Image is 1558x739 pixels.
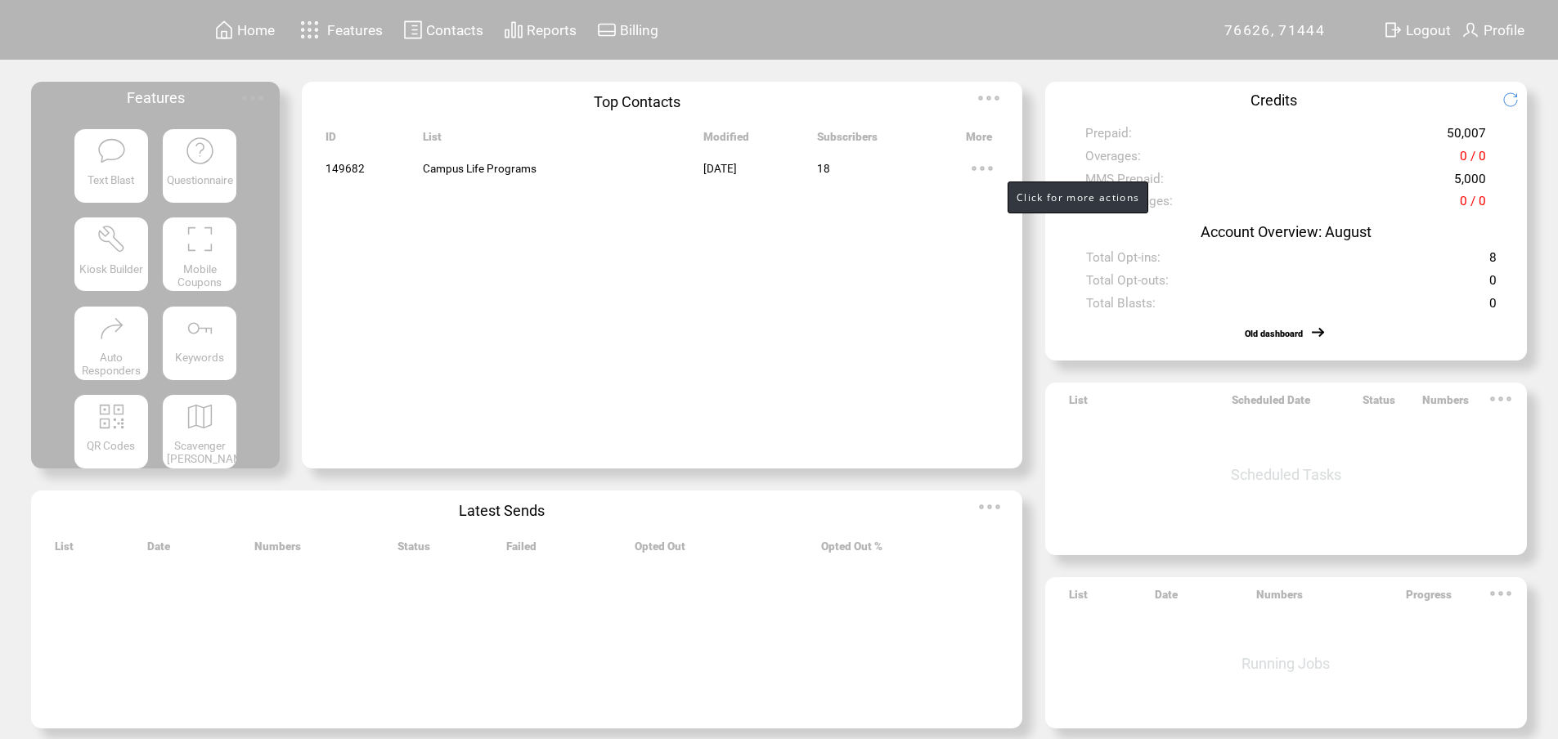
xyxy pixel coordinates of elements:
a: Old dashboard [1245,329,1303,339]
img: ellypsis.svg [973,490,1006,523]
a: Mobile Coupons [163,217,236,291]
span: Numbers [254,540,301,562]
span: List [55,540,74,562]
img: creidtcard.svg [597,20,617,40]
img: ellypsis.svg [1484,577,1517,610]
span: Auto Responders [82,351,141,377]
span: 18 [817,162,830,175]
span: 8 [1489,250,1497,274]
span: Total Opt-outs: [1086,273,1169,297]
span: Contacts [426,22,483,38]
span: Total Opt-ins: [1086,250,1161,274]
span: Subscribers [817,130,878,152]
a: Contacts [401,17,486,43]
span: Numbers [1256,588,1303,610]
span: Scheduled Date [1232,393,1310,415]
img: ellypsis.svg [236,82,269,114]
img: questionnaire.svg [185,136,215,166]
span: Opted Out % [821,540,882,562]
span: Features [327,22,383,38]
span: Top Contacts [594,93,680,110]
img: ellypsis.svg [966,152,999,185]
span: ID [326,130,336,152]
img: home.svg [214,20,234,40]
span: More [966,130,992,152]
span: 0 [1489,296,1497,320]
span: Profile [1484,22,1524,38]
a: Features [293,14,385,46]
span: Features [127,89,185,106]
span: Opted Out [635,540,685,562]
img: profile.svg [1461,20,1480,40]
a: Text Blast [74,129,148,203]
img: tool%201.svg [97,224,127,254]
span: QR Codes [87,439,135,452]
a: Questionnaire [163,129,236,203]
span: Modified [703,130,749,152]
img: chart.svg [504,20,523,40]
span: Total Blasts: [1086,296,1156,320]
span: Questionnaire [167,173,233,186]
a: Auto Responders [74,307,148,380]
span: Scavenger [PERSON_NAME] [167,439,253,465]
img: exit.svg [1383,20,1403,40]
span: Date [1155,588,1178,610]
span: Latest Sends [459,502,545,519]
img: qr.svg [97,401,127,432]
span: 5,000 [1454,172,1486,195]
span: Reports [527,22,577,38]
span: Mobile Coupons [177,262,222,289]
a: Profile [1458,17,1527,43]
span: Numbers [1422,393,1469,415]
a: Keywords [163,307,236,380]
span: 50,007 [1447,126,1486,150]
span: Status [1363,393,1395,415]
span: Click for more actions [1017,190,1139,204]
span: List [1069,588,1088,610]
img: ellypsis.svg [1484,383,1517,415]
img: scavenger.svg [185,401,215,432]
span: Account Overview: August [1201,223,1372,240]
span: [DATE] [703,162,737,175]
img: auto-responders.svg [97,313,127,343]
span: Running Jobs [1241,655,1330,672]
span: Logout [1406,22,1451,38]
a: Reports [501,17,579,43]
span: 0 [1489,273,1497,297]
img: keywords.svg [185,313,215,343]
span: Kiosk Builder [79,262,143,275]
span: Scheduled Tasks [1231,466,1341,483]
img: refresh.png [1502,92,1534,108]
span: Status [397,540,430,562]
img: coupons.svg [185,224,215,254]
a: Scavenger [PERSON_NAME] [163,395,236,468]
span: Keywords [175,351,224,364]
img: features.svg [295,16,324,43]
a: Kiosk Builder [74,217,148,291]
span: 0 / 0 [1460,194,1486,217]
span: Text Blast [88,173,134,186]
span: Overages: [1085,149,1141,172]
span: Credits [1250,92,1297,109]
span: List [423,130,442,152]
span: Date [147,540,170,562]
span: Campus Life Programs [423,162,537,175]
span: Home [237,22,275,38]
span: MMS Prepaid: [1085,172,1164,195]
span: Prepaid: [1085,126,1132,150]
span: List [1069,393,1088,415]
span: Progress [1406,588,1452,610]
img: ellypsis.svg [972,82,1005,114]
a: QR Codes [74,395,148,468]
span: 0 / 0 [1460,149,1486,172]
a: Home [212,17,277,43]
img: text-blast.svg [97,136,127,166]
a: Billing [595,17,661,43]
span: 149682 [326,162,365,175]
span: Billing [620,22,658,38]
img: contacts.svg [403,20,423,40]
span: Failed [506,540,537,562]
a: Logout [1381,17,1458,43]
span: 76626, 71444 [1224,22,1325,38]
